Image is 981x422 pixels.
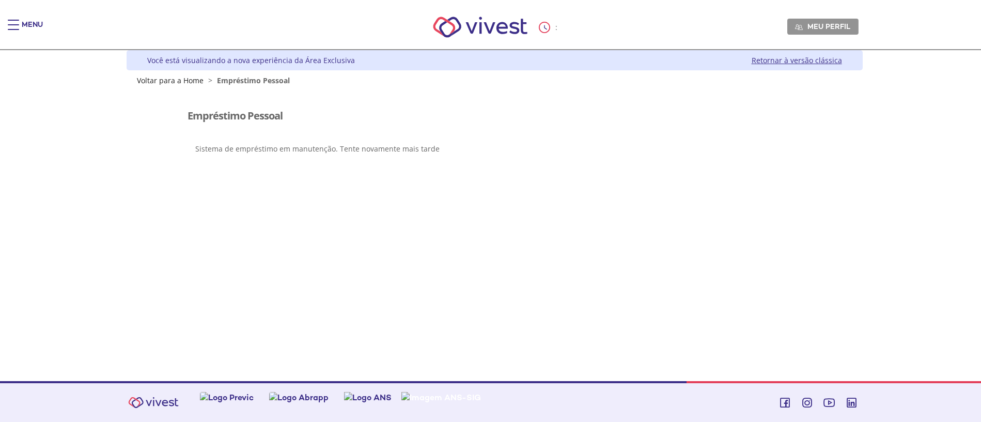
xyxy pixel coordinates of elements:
span: Meu perfil [807,22,850,31]
a: Retornar à versão clássica [752,55,842,65]
img: Vivest [422,5,539,49]
img: Logo Abrapp [269,392,329,403]
img: Logo Previc [200,392,254,403]
span: > [206,76,215,85]
div: Vivest [119,50,863,381]
p: Sistema de empréstimo em manutenção. Tente novamente mais tarde [195,144,793,154]
img: Logo ANS [344,392,392,403]
img: Meu perfil [795,23,803,31]
span: Empréstimo Pessoal [217,76,290,85]
section: <span lang="pt-BR" dir="ltr">Visualizador do Conteúdo da Web</span> [188,95,801,177]
div: Menu [22,20,43,40]
div: Você está visualizando a nova experiência da Área Exclusiva [147,55,355,65]
a: Meu perfil [787,19,859,34]
img: Imagem ANS-SIG [401,392,481,403]
a: Voltar para a Home [137,76,204,85]
img: Vivest [122,391,184,414]
div: : [539,22,559,33]
h3: Empréstimo Pessoal [188,110,283,122]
